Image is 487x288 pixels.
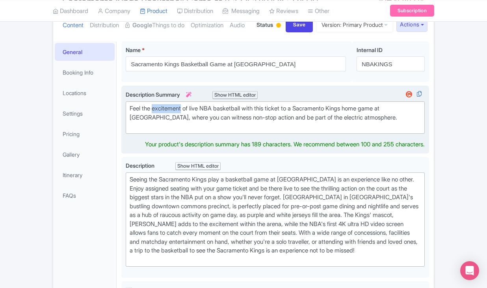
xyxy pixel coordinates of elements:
span: Description [126,162,156,169]
a: Itinerary [55,166,115,184]
a: General [55,43,115,61]
a: Content [63,13,84,38]
a: Settings [55,105,115,122]
a: Pricing [55,125,115,143]
a: Locations [55,84,115,102]
strong: Google [132,21,152,30]
div: Feel the excitement of live NBA basketball with this ticket to a Sacramento Kings home game at [G... [130,104,421,131]
a: Optimization [191,13,223,38]
img: getyourguide-review-widget-01-c9ff127aecadc9be5c96765474840e58.svg [404,90,414,98]
a: Booking Info [55,64,115,81]
a: Subscription [390,5,434,17]
a: Distribution [90,13,119,38]
span: Description Summary [126,91,193,98]
input: Save [286,17,313,32]
div: Building [275,20,283,32]
a: Gallery [55,146,115,163]
button: Actions [396,17,428,32]
div: Seeing the Sacramento Kings play a basketball game at [GEOGRAPHIC_DATA] is an experience like no ... [130,175,421,264]
span: Status [257,21,273,29]
a: GoogleThings to do [125,13,184,38]
div: Your product's description summary has 189 characters. We recommend between 100 and 255 characters. [145,140,425,149]
span: Internal ID [357,47,383,53]
span: Name [126,47,141,53]
div: Show HTML editor [175,162,221,170]
div: Open Intercom Messenger [460,261,479,280]
div: Show HTML editor [212,91,258,99]
a: FAQs [55,187,115,204]
a: Version: Primary Product [316,17,393,32]
a: Audio [230,13,245,38]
